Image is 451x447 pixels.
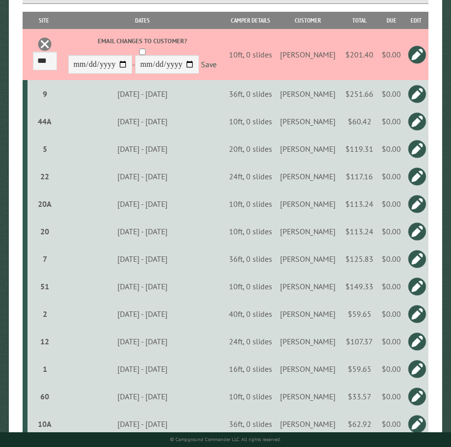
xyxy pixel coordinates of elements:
[379,108,404,135] td: $0.00
[225,410,276,438] td: 36ft, 0 slides
[340,29,379,80] td: $201.40
[379,300,404,328] td: $0.00
[31,89,58,99] div: 9
[61,36,224,46] label: Email changes to customer?
[225,12,276,29] th: Camper Details
[61,391,224,401] div: [DATE] - [DATE]
[225,328,276,355] td: 24ft, 0 slides
[225,108,276,135] td: 10ft, 0 slides
[276,218,340,245] td: [PERSON_NAME]
[276,355,340,383] td: [PERSON_NAME]
[31,254,58,264] div: 7
[276,163,340,190] td: [PERSON_NAME]
[61,281,224,291] div: [DATE] - [DATE]
[225,29,276,80] td: 10ft, 0 slides
[61,364,224,374] div: [DATE] - [DATE]
[276,245,340,273] td: [PERSON_NAME]
[225,80,276,108] td: 36ft, 0 slides
[31,281,58,291] div: 51
[276,190,340,218] td: [PERSON_NAME]
[31,364,58,374] div: 1
[379,383,404,410] td: $0.00
[276,12,340,29] th: Customer
[276,273,340,300] td: [PERSON_NAME]
[31,309,58,319] div: 2
[61,199,224,209] div: [DATE] - [DATE]
[276,328,340,355] td: [PERSON_NAME]
[61,116,224,126] div: [DATE] - [DATE]
[61,309,224,319] div: [DATE] - [DATE]
[31,171,58,181] div: 22
[170,436,281,443] small: © Campground Commander LLC. All rights reserved.
[379,163,404,190] td: $0.00
[340,190,379,218] td: $113.24
[31,419,58,429] div: 10A
[379,190,404,218] td: $0.00
[340,383,379,410] td: $33.57
[340,273,379,300] td: $149.33
[31,116,58,126] div: 44A
[225,163,276,190] td: 24ft, 0 slides
[28,12,60,29] th: Site
[340,163,379,190] td: $117.16
[31,226,58,236] div: 20
[225,245,276,273] td: 36ft, 0 slides
[340,135,379,163] td: $119.31
[225,383,276,410] td: 10ft, 0 slides
[340,12,379,29] th: Total
[276,135,340,163] td: [PERSON_NAME]
[61,171,224,181] div: [DATE] - [DATE]
[379,218,404,245] td: $0.00
[276,383,340,410] td: [PERSON_NAME]
[340,80,379,108] td: $251.66
[379,29,404,80] td: $0.00
[276,108,340,135] td: [PERSON_NAME]
[201,60,217,70] a: Save
[225,190,276,218] td: 10ft, 0 slides
[340,245,379,273] td: $125.83
[61,144,224,154] div: [DATE] - [DATE]
[61,89,224,99] div: [DATE] - [DATE]
[61,36,224,76] div: -
[276,80,340,108] td: [PERSON_NAME]
[340,410,379,438] td: $62.92
[340,355,379,383] td: $59.65
[225,273,276,300] td: 10ft, 0 slides
[61,419,224,429] div: [DATE] - [DATE]
[61,226,224,236] div: [DATE] - [DATE]
[37,37,52,52] a: Delete this reservation
[276,410,340,438] td: [PERSON_NAME]
[340,300,379,328] td: $59.65
[379,12,404,29] th: Due
[31,391,58,401] div: 60
[225,300,276,328] td: 40ft, 0 slides
[60,12,225,29] th: Dates
[379,410,404,438] td: $0.00
[225,355,276,383] td: 16ft, 0 slides
[61,336,224,346] div: [DATE] - [DATE]
[379,80,404,108] td: $0.00
[31,144,58,154] div: 5
[61,254,224,264] div: [DATE] - [DATE]
[379,135,404,163] td: $0.00
[379,355,404,383] td: $0.00
[31,336,58,346] div: 12
[31,199,58,209] div: 20A
[379,273,404,300] td: $0.00
[379,245,404,273] td: $0.00
[340,328,379,355] td: $107.37
[340,108,379,135] td: $60.42
[225,218,276,245] td: 10ft, 0 slides
[379,328,404,355] td: $0.00
[276,300,340,328] td: [PERSON_NAME]
[225,135,276,163] td: 20ft, 0 slides
[276,29,340,80] td: [PERSON_NAME]
[403,12,428,29] th: Edit
[340,218,379,245] td: $113.24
